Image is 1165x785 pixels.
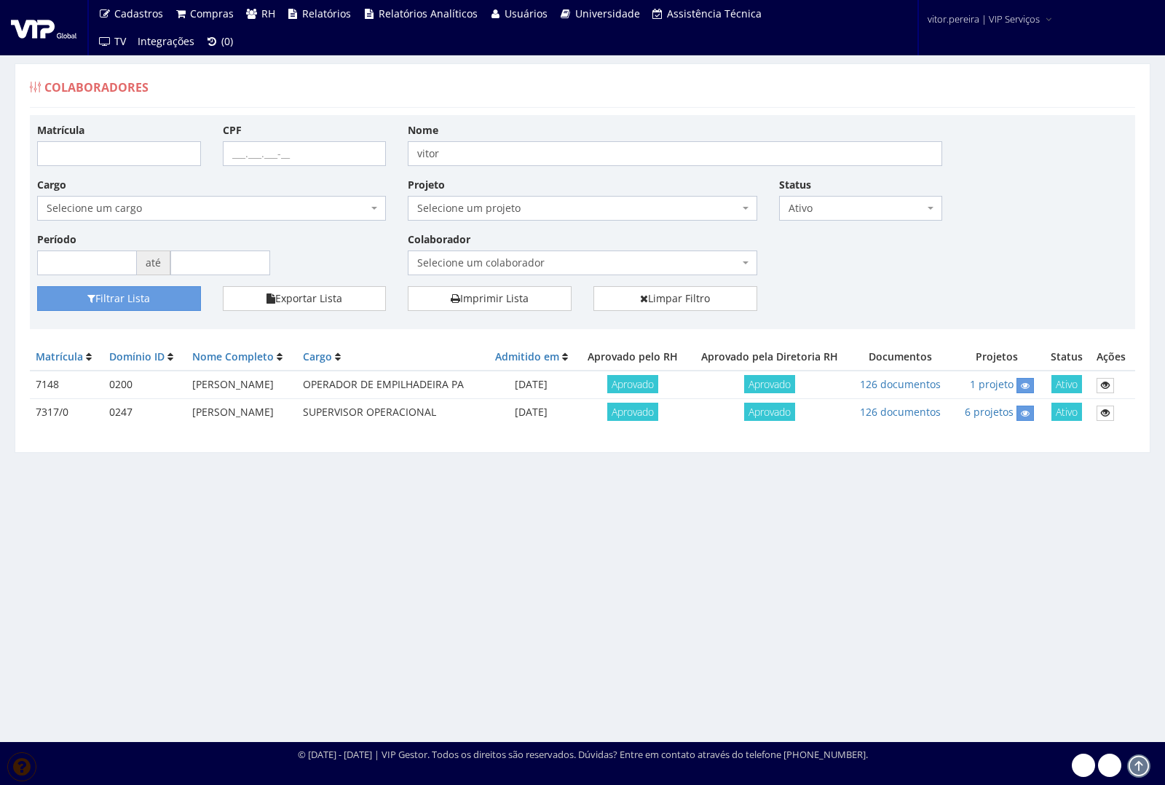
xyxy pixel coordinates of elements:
[221,34,233,48] span: (0)
[744,375,795,393] span: Aprovado
[114,34,126,48] span: TV
[138,34,194,48] span: Integrações
[379,7,478,20] span: Relatórios Analíticos
[850,344,951,371] th: Documentos
[951,344,1043,371] th: Projetos
[575,7,640,20] span: Universidade
[607,403,658,421] span: Aprovado
[593,286,757,311] a: Limpar Filtro
[928,12,1040,26] span: vitor.pereira | VIP Serviços
[577,344,689,371] th: Aprovado pelo RH
[408,232,470,247] label: Colaborador
[11,17,76,39] img: logo
[103,399,186,427] td: 0247
[109,350,165,363] a: Domínio ID
[408,286,572,311] a: Imprimir Lista
[114,7,163,20] span: Cadastros
[37,178,66,192] label: Cargo
[970,377,1014,391] a: 1 projeto
[190,7,234,20] span: Compras
[408,251,757,275] span: Selecione um colaborador
[779,178,811,192] label: Status
[297,371,485,399] td: OPERADOR DE EMPILHADEIRA PA
[92,28,132,55] a: TV
[417,201,738,216] span: Selecione um projeto
[779,196,943,221] span: Ativo
[688,344,850,371] th: Aprovado pela Diretoria RH
[408,123,438,138] label: Nome
[860,377,941,391] a: 126 documentos
[103,371,186,399] td: 0200
[298,748,868,762] div: © [DATE] - [DATE] | VIP Gestor. Todos os direitos são reservados. Dúvidas? Entre em contato atrav...
[192,350,274,363] a: Nome Completo
[486,399,577,427] td: [DATE]
[30,399,103,427] td: 7317/0
[303,350,332,363] a: Cargo
[297,399,485,427] td: SUPERVISOR OPERACIONAL
[965,405,1014,419] a: 6 projetos
[186,399,298,427] td: [PERSON_NAME]
[607,375,658,393] span: Aprovado
[37,286,201,311] button: Filtrar Lista
[1091,344,1135,371] th: Ações
[1051,375,1082,393] span: Ativo
[302,7,351,20] span: Relatórios
[417,256,738,270] span: Selecione um colaborador
[37,196,386,221] span: Selecione um cargo
[200,28,240,55] a: (0)
[37,232,76,247] label: Período
[223,141,387,166] input: ___.___.___-__
[667,7,762,20] span: Assistência Técnica
[789,201,925,216] span: Ativo
[486,371,577,399] td: [DATE]
[47,201,368,216] span: Selecione um cargo
[30,371,103,399] td: 7148
[505,7,548,20] span: Usuários
[1051,403,1082,421] span: Ativo
[860,405,941,419] a: 126 documentos
[37,123,84,138] label: Matrícula
[137,251,170,275] span: até
[44,79,149,95] span: Colaboradores
[261,7,275,20] span: RH
[495,350,559,363] a: Admitido em
[408,196,757,221] span: Selecione um projeto
[223,286,387,311] button: Exportar Lista
[223,123,242,138] label: CPF
[408,178,445,192] label: Projeto
[1043,344,1091,371] th: Status
[132,28,200,55] a: Integrações
[744,403,795,421] span: Aprovado
[186,371,298,399] td: [PERSON_NAME]
[36,350,83,363] a: Matrícula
